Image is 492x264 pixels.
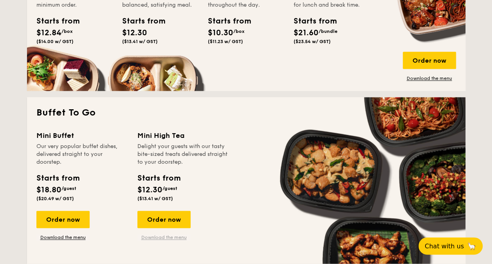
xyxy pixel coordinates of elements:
div: Our very popular buffet dishes, delivered straight to your doorstep. [36,143,128,166]
span: $12.30 [122,28,147,38]
div: Starts from [208,15,243,27]
span: /box [61,29,73,34]
span: ($20.49 w/ GST) [36,196,74,201]
span: ($11.23 w/ GST) [208,39,243,44]
span: $10.30 [208,28,233,38]
div: Starts from [137,172,180,184]
div: Mini High Tea [137,130,229,141]
div: Delight your guests with our tasty bite-sized treats delivered straight to your doorstep. [137,143,229,166]
span: $12.30 [137,185,162,195]
div: Starts from [36,15,72,27]
span: ($23.54 w/ GST) [294,39,331,44]
h2: Buffet To Go [36,107,456,119]
span: /guest [61,186,76,191]
span: 🦙 [467,242,476,251]
div: Starts from [294,15,329,27]
div: Starts from [122,15,157,27]
span: /box [233,29,245,34]
div: Order now [137,211,191,228]
span: Chat with us [425,242,464,250]
span: $12.84 [36,28,61,38]
a: Download the menu [403,75,456,81]
span: /bundle [319,29,337,34]
span: $18.80 [36,185,61,195]
div: Order now [403,52,456,69]
div: Starts from [36,172,79,184]
a: Download the menu [36,234,90,240]
div: Order now [36,211,90,228]
span: ($13.41 w/ GST) [122,39,158,44]
a: Download the menu [137,234,191,240]
span: $21.60 [294,28,319,38]
span: ($14.00 w/ GST) [36,39,74,44]
span: /guest [162,186,177,191]
button: Chat with us🦙 [418,237,483,255]
span: ($13.41 w/ GST) [137,196,173,201]
div: Mini Buffet [36,130,128,141]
